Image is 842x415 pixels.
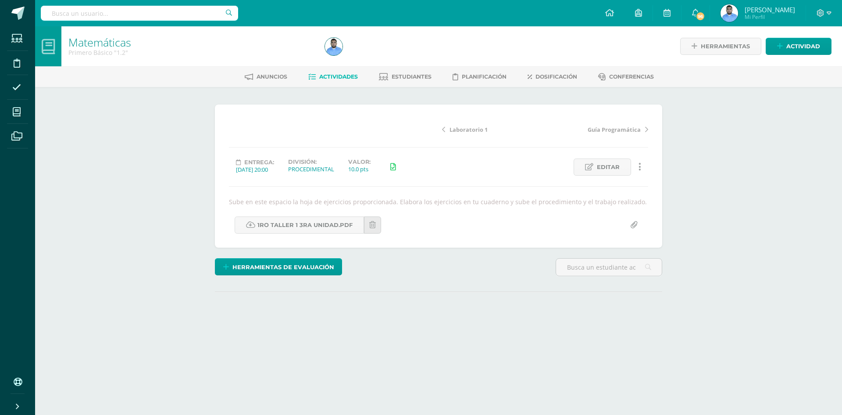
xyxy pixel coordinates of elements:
span: Estudiantes [392,73,432,80]
a: Actividades [308,70,358,84]
span: 96 [696,11,705,21]
div: PROCEDIMENTAL [288,165,334,173]
a: Herramientas de evaluación [215,258,342,275]
div: 10.0 pts [348,165,371,173]
span: Actividades [319,73,358,80]
a: Planificación [453,70,507,84]
span: Editar [597,159,620,175]
span: Herramientas de evaluación [232,259,334,275]
h1: Matemáticas [68,36,314,48]
div: [DATE] 20:00 [236,166,274,173]
a: Laboratorio 1 [442,125,545,134]
div: Sube en este espacio la hoja de ejercicios proporcionada. Elabora los ejercicios en tu cuaderno y... [225,198,652,206]
a: Herramientas [680,38,761,55]
input: Busca un usuario... [41,6,238,21]
a: Matemáticas [68,35,131,50]
span: Herramientas [701,38,750,54]
a: 1ro taller 1 3ra unidad.pdf [235,217,364,234]
label: División: [288,159,334,165]
img: b461b7a8d71485ea43e7c8f63f42fb38.png [325,38,343,55]
input: Busca un estudiante aquí... [556,259,662,276]
span: Entrega: [244,159,274,166]
span: Mi Perfil [745,13,795,21]
a: Anuncios [245,70,287,84]
span: Guía Programática [588,126,641,134]
span: Anuncios [257,73,287,80]
div: Primero Básico '1.2' [68,48,314,57]
span: Actividad [786,38,820,54]
span: Laboratorio 1 [450,126,488,134]
span: Planificación [462,73,507,80]
a: Conferencias [598,70,654,84]
span: Conferencias [609,73,654,80]
span: Dosificación [535,73,577,80]
a: Actividad [766,38,831,55]
img: b461b7a8d71485ea43e7c8f63f42fb38.png [721,4,738,22]
a: Dosificación [528,70,577,84]
label: Valor: [348,159,371,165]
a: Estudiantes [379,70,432,84]
a: Guía Programática [545,125,648,134]
span: [PERSON_NAME] [745,5,795,14]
